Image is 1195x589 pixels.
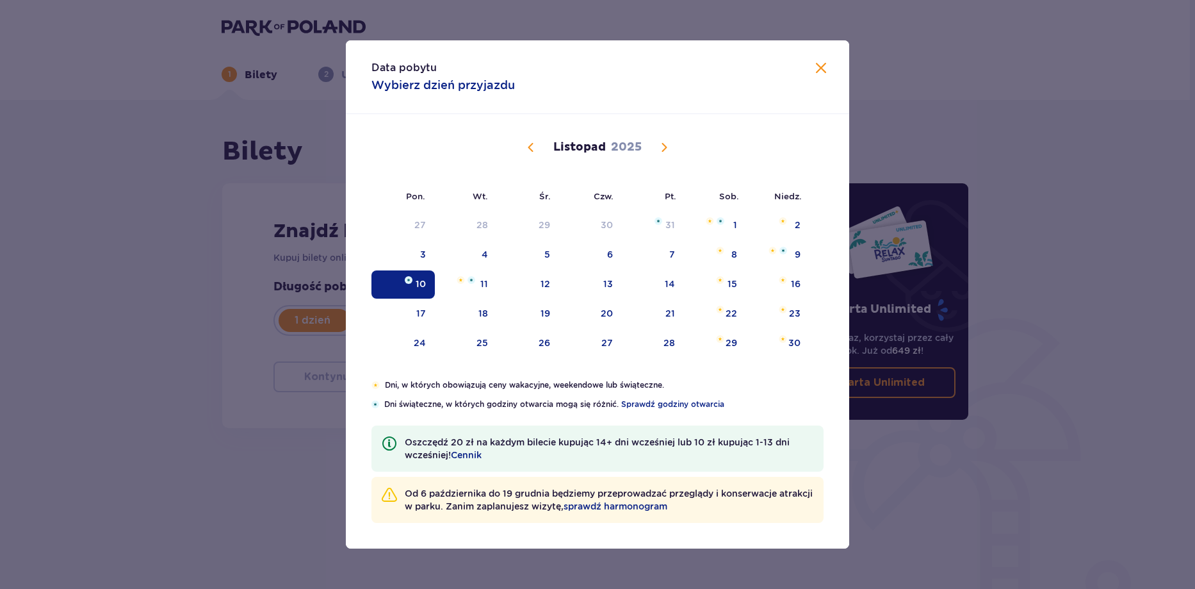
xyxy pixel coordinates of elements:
[716,276,724,284] img: Pomarańczowa gwiazdka
[746,241,809,269] td: niedziela, 9 listopada 2025
[716,306,724,313] img: Pomarańczowa gwiazdka
[539,219,550,231] div: 29
[726,307,737,320] div: 22
[371,212,435,240] td: poniedziałek, 27 października 2025
[405,276,412,284] img: Niebieska gwiazdka
[544,248,550,261] div: 5
[385,379,824,391] p: Dni, w których obowiązują ceny wakacyjne, weekendowe lub świąteczne.
[684,300,746,328] td: sobota, 22 listopada 2025
[416,307,426,320] div: 17
[539,336,550,349] div: 26
[622,329,684,358] td: piątek, 28 listopada 2025
[622,270,684,299] td: piątek, 14 listopada 2025
[371,329,435,358] td: poniedziałek, 24 listopada 2025
[559,241,622,269] td: czwartek, 6 listopada 2025
[788,336,801,349] div: 30
[669,248,675,261] div: 7
[559,212,622,240] td: czwartek, 30 października 2025
[476,336,488,349] div: 25
[622,241,684,269] td: piątek, 7 listopada 2025
[779,217,787,225] img: Pomarańczowa gwiazdka
[663,336,675,349] div: 28
[601,336,613,349] div: 27
[665,307,675,320] div: 21
[768,247,777,254] img: Pomarańczowa gwiazdka
[451,449,482,461] span: Cennik
[371,241,435,269] td: poniedziałek, 3 listopada 2025
[478,307,488,320] div: 18
[665,191,676,201] small: Pt.
[467,276,475,284] img: Niebieska gwiazdka
[435,300,497,328] td: wtorek, 18 listopada 2025
[795,248,801,261] div: 9
[746,212,809,240] td: niedziela, 2 listopada 2025
[789,307,801,320] div: 23
[603,278,613,290] div: 13
[435,329,497,358] td: wtorek, 25 listopada 2025
[416,278,426,290] div: 10
[594,191,614,201] small: Czw.
[435,270,497,299] td: wtorek, 11 listopada 2025
[622,212,684,240] td: piątek, 31 października 2025
[622,300,684,328] td: piątek, 21 listopada 2025
[611,140,642,155] p: 2025
[719,191,739,201] small: Sob.
[497,300,559,328] td: środa, 19 listopada 2025
[371,270,435,299] td: Data zaznaczona. poniedziałek, 10 listopada 2025
[728,278,737,290] div: 15
[684,212,746,240] td: sobota, 1 listopada 2025
[405,436,813,461] p: Oszczędź 20 zł na każdym bilecie kupując 14+ dni wcześniej lub 10 zł kupując 1-13 dni wcześniej!
[654,217,662,225] img: Niebieska gwiazdka
[539,191,551,201] small: Śr.
[779,247,787,254] img: Niebieska gwiazdka
[795,219,801,231] div: 2
[559,300,622,328] td: czwartek, 20 listopada 2025
[371,381,380,389] img: Pomarańczowa gwiazdka
[476,219,488,231] div: 28
[371,300,435,328] td: poniedziałek, 17 listopada 2025
[813,61,829,77] button: Zamknij
[717,217,724,225] img: Niebieska gwiazdka
[774,191,802,201] small: Niedz.
[684,270,746,299] td: sobota, 15 listopada 2025
[406,191,425,201] small: Pon.
[601,219,613,231] div: 30
[405,487,813,513] p: Od 6 października do 19 grudnia będziemy przeprowadzać przeglądy i konserwacje atrakcji w parku. ...
[726,336,737,349] div: 29
[746,300,809,328] td: niedziela, 23 listopada 2025
[564,500,667,513] a: sprawdź harmonogram
[371,401,379,408] img: Niebieska gwiazdka
[523,140,539,155] button: Poprzedni miesiąc
[473,191,488,201] small: Wt.
[716,247,724,254] img: Pomarańczowa gwiazdka
[480,278,488,290] div: 11
[541,278,550,290] div: 12
[779,335,787,343] img: Pomarańczowa gwiazdka
[371,61,437,75] p: Data pobytu
[621,399,724,410] a: Sprawdź godziny otwarcia
[601,307,613,320] div: 20
[457,276,465,284] img: Pomarańczowa gwiazdka
[731,248,737,261] div: 8
[746,329,809,358] td: niedziela, 30 listopada 2025
[414,219,426,231] div: 27
[497,212,559,240] td: środa, 29 października 2025
[435,241,497,269] td: wtorek, 4 listopada 2025
[420,248,426,261] div: 3
[607,248,613,261] div: 6
[559,329,622,358] td: czwartek, 27 listopada 2025
[482,248,488,261] div: 4
[779,306,787,313] img: Pomarańczowa gwiazdka
[414,336,426,349] div: 24
[497,241,559,269] td: środa, 5 listopada 2025
[684,241,746,269] td: sobota, 8 listopada 2025
[665,278,675,290] div: 14
[779,276,787,284] img: Pomarańczowa gwiazdka
[746,270,809,299] td: niedziela, 16 listopada 2025
[497,329,559,358] td: środa, 26 listopada 2025
[435,212,497,240] td: wtorek, 28 października 2025
[371,78,515,93] p: Wybierz dzień przyjazdu
[706,217,714,225] img: Pomarańczowa gwiazdka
